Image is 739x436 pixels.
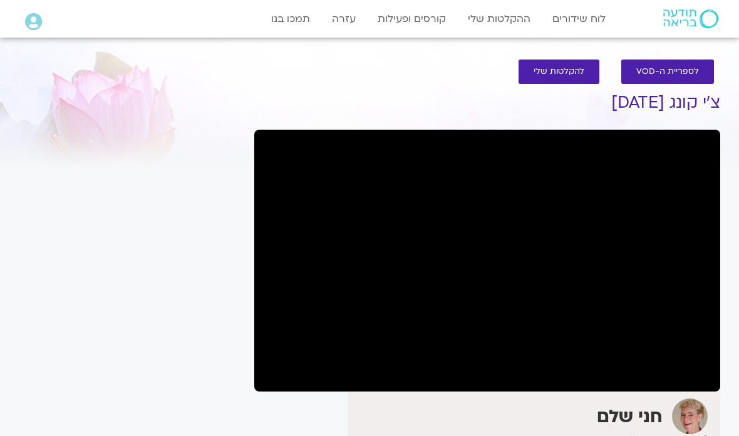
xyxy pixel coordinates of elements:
a: להקלטות שלי [519,60,599,84]
a: ההקלטות שלי [462,7,537,31]
h1: צ’י קונג [DATE] [254,93,720,112]
a: עזרה [326,7,362,31]
a: לספריית ה-VOD [621,60,714,84]
a: קורסים ופעילות [371,7,452,31]
a: לוח שידורים [546,7,612,31]
img: חני שלם [672,398,708,434]
img: תודעה בריאה [663,9,718,28]
span: להקלטות שלי [534,67,584,76]
strong: חני שלם [597,405,663,428]
a: תמכו בנו [265,7,316,31]
span: לספריית ה-VOD [636,67,699,76]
